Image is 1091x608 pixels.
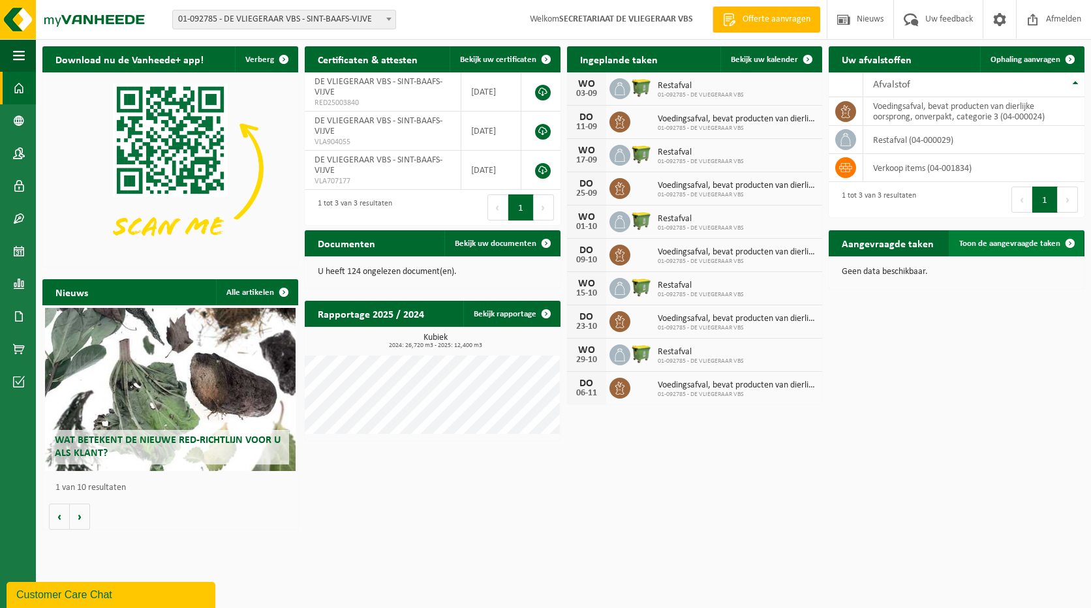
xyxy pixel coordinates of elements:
[630,276,653,298] img: WB-1100-HPE-GN-51
[318,267,547,277] p: U heeft 124 ongelezen document(en).
[305,301,437,326] h2: Rapportage 2025 / 2024
[315,77,442,97] span: DE VLIEGERAAR VBS - SINT-BAAFS-VIJVE
[658,158,744,166] span: 01-092785 - DE VLIEGERAAR VBS
[574,256,600,265] div: 09-10
[658,147,744,158] span: Restafval
[461,72,522,112] td: [DATE]
[658,91,744,99] span: 01-092785 - DE VLIEGERAAR VBS
[574,289,600,298] div: 15-10
[863,154,1084,182] td: verkoop items (04-001834)
[574,79,600,89] div: WO
[658,258,816,266] span: 01-092785 - DE VLIEGERAAR VBS
[574,189,600,198] div: 25-09
[305,46,431,72] h2: Certificaten & attesten
[658,114,816,125] span: Voedingsafval, bevat producten van dierlijke oorsprong, onverpakt, categorie 3
[630,342,653,365] img: WB-1100-HPE-GN-51
[658,247,816,258] span: Voedingsafval, bevat producten van dierlijke oorsprong, onverpakt, categorie 3
[305,230,388,256] h2: Documenten
[574,322,600,331] div: 23-10
[574,245,600,256] div: DO
[55,435,281,458] span: Wat betekent de nieuwe RED-richtlijn voor u als klant?
[829,46,925,72] h2: Uw afvalstoffen
[463,301,559,327] a: Bekijk rapportage
[630,76,653,99] img: WB-1100-HPE-GN-51
[842,267,1071,277] p: Geen data beschikbaar.
[245,55,274,64] span: Verberg
[658,324,816,332] span: 01-092785 - DE VLIEGERAAR VBS
[658,347,744,357] span: Restafval
[574,345,600,356] div: WO
[574,89,600,99] div: 03-09
[1011,187,1032,213] button: Previous
[172,10,396,29] span: 01-092785 - DE VLIEGERAAR VBS - SINT-BAAFS-VIJVE
[70,504,90,530] button: Volgende
[574,378,600,389] div: DO
[863,126,1084,154] td: restafval (04-000029)
[311,333,561,349] h3: Kubiek
[574,179,600,189] div: DO
[658,214,744,224] span: Restafval
[315,137,451,147] span: VLA904055
[739,13,814,26] span: Offerte aanvragen
[7,579,218,608] iframe: chat widget
[315,176,451,187] span: VLA707177
[658,314,816,324] span: Voedingsafval, bevat producten van dierlijke oorsprong, onverpakt, categorie 3
[863,97,1084,126] td: voedingsafval, bevat producten van dierlijke oorsprong, onverpakt, categorie 3 (04-000024)
[829,230,947,256] h2: Aangevraagde taken
[574,112,600,123] div: DO
[658,181,816,191] span: Voedingsafval, bevat producten van dierlijke oorsprong, onverpakt, categorie 3
[45,308,296,471] a: Wat betekent de nieuwe RED-richtlijn voor u als klant?
[658,380,816,391] span: Voedingsafval, bevat producten van dierlijke oorsprong, onverpakt, categorie 3
[980,46,1083,72] a: Ophaling aanvragen
[311,342,561,349] span: 2024: 26,720 m3 - 2025: 12,400 m3
[658,281,744,291] span: Restafval
[713,7,820,33] a: Offerte aanvragen
[574,279,600,289] div: WO
[450,46,559,72] a: Bekijk uw certificaten
[311,193,392,222] div: 1 tot 3 van 3 resultaten
[42,46,217,72] h2: Download nu de Vanheede+ app!
[991,55,1060,64] span: Ophaling aanvragen
[315,98,451,108] span: RED25003840
[534,194,554,220] button: Next
[574,156,600,165] div: 17-09
[658,391,816,399] span: 01-092785 - DE VLIEGERAAR VBS
[315,116,442,136] span: DE VLIEGERAAR VBS - SINT-BAAFS-VIJVE
[574,212,600,222] div: WO
[731,55,798,64] span: Bekijk uw kalender
[173,10,395,29] span: 01-092785 - DE VLIEGERAAR VBS - SINT-BAAFS-VIJVE
[42,279,101,305] h2: Nieuws
[508,194,534,220] button: 1
[1058,187,1078,213] button: Next
[720,46,821,72] a: Bekijk uw kalender
[315,155,442,175] span: DE VLIEGERAAR VBS - SINT-BAAFS-VIJVE
[574,222,600,232] div: 01-10
[959,239,1060,248] span: Toon de aangevraagde taken
[658,125,816,132] span: 01-092785 - DE VLIEGERAAR VBS
[460,55,536,64] span: Bekijk uw certificaten
[567,46,671,72] h2: Ingeplande taken
[658,224,744,232] span: 01-092785 - DE VLIEGERAAR VBS
[461,112,522,151] td: [DATE]
[1032,187,1058,213] button: 1
[574,356,600,365] div: 29-10
[49,504,70,530] button: Vorige
[835,185,916,214] div: 1 tot 3 van 3 resultaten
[42,72,298,264] img: Download de VHEPlus App
[949,230,1083,256] a: Toon de aangevraagde taken
[461,151,522,190] td: [DATE]
[574,389,600,398] div: 06-11
[658,291,744,299] span: 01-092785 - DE VLIEGERAAR VBS
[444,230,559,256] a: Bekijk uw documenten
[574,123,600,132] div: 11-09
[574,312,600,322] div: DO
[559,14,693,24] strong: SECRETARIAAT DE VLIEGERAAR VBS
[630,143,653,165] img: WB-1100-HPE-GN-51
[873,80,910,90] span: Afvalstof
[216,279,297,305] a: Alle artikelen
[658,357,744,365] span: 01-092785 - DE VLIEGERAAR VBS
[658,191,816,199] span: 01-092785 - DE VLIEGERAAR VBS
[658,81,744,91] span: Restafval
[487,194,508,220] button: Previous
